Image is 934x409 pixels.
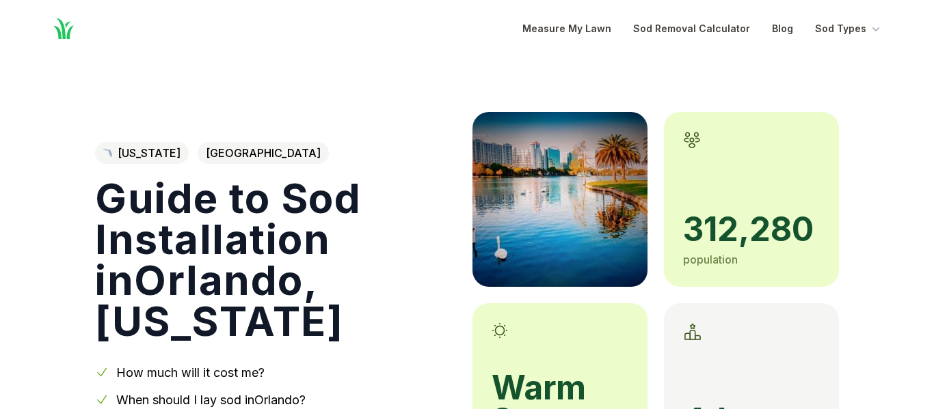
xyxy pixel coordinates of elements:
a: Sod Removal Calculator [633,20,750,37]
img: A picture of Orlando [472,112,648,287]
h1: Guide to Sod Installation in Orlando , [US_STATE] [95,178,451,341]
a: When should I lay sod inOrlando? [116,393,306,407]
span: [GEOGRAPHIC_DATA] [198,142,329,164]
a: How much will it cost me? [116,365,265,380]
span: 312,280 [683,213,820,246]
span: population [683,253,738,266]
a: Blog [772,20,793,37]
a: [US_STATE] [95,142,189,164]
a: Measure My Lawn [522,20,611,37]
img: Florida state outline [103,149,112,158]
button: Sod Types [815,20,883,37]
